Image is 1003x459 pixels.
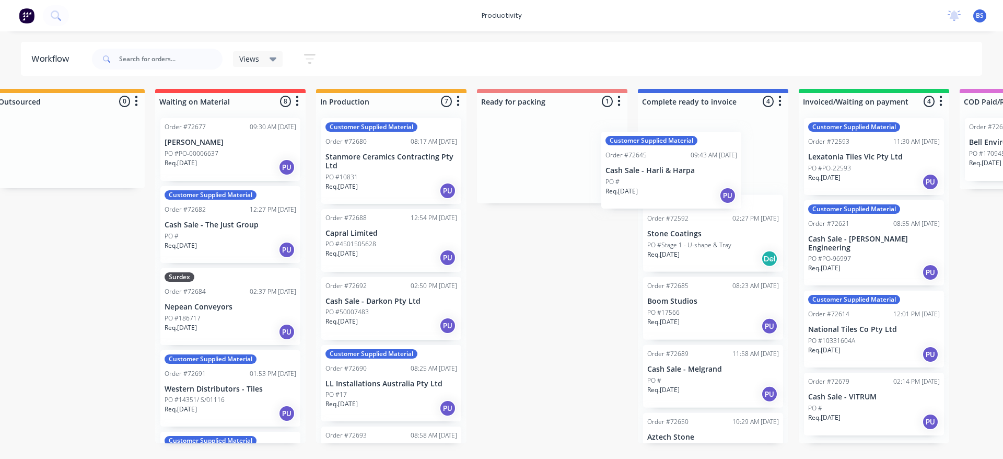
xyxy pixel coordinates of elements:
div: productivity [476,8,527,24]
span: BS [976,11,984,20]
img: Factory [19,8,34,24]
div: Workflow [31,53,74,65]
span: Views [239,53,259,64]
input: Search for orders... [119,49,223,70]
